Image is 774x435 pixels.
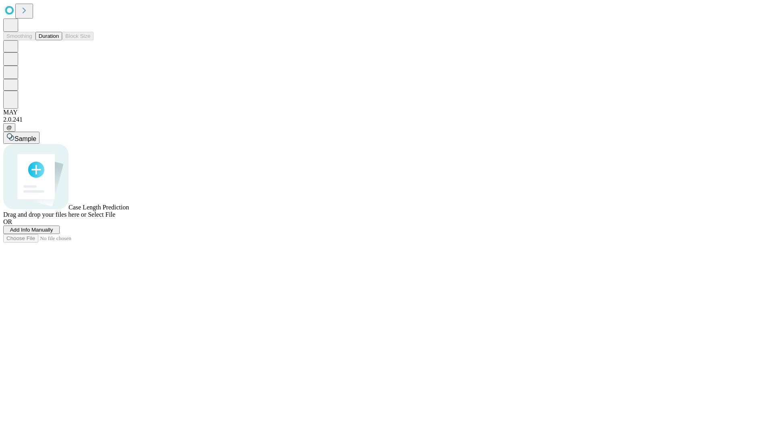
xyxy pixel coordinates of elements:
[35,32,62,40] button: Duration
[10,227,53,233] span: Add Info Manually
[3,123,15,132] button: @
[62,32,94,40] button: Block Size
[3,211,86,218] span: Drag and drop your files here or
[69,204,129,211] span: Case Length Prediction
[3,32,35,40] button: Smoothing
[15,135,36,142] span: Sample
[3,226,60,234] button: Add Info Manually
[3,116,771,123] div: 2.0.241
[3,132,40,144] button: Sample
[88,211,115,218] span: Select File
[6,124,12,130] span: @
[3,218,12,225] span: OR
[3,109,771,116] div: MAY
